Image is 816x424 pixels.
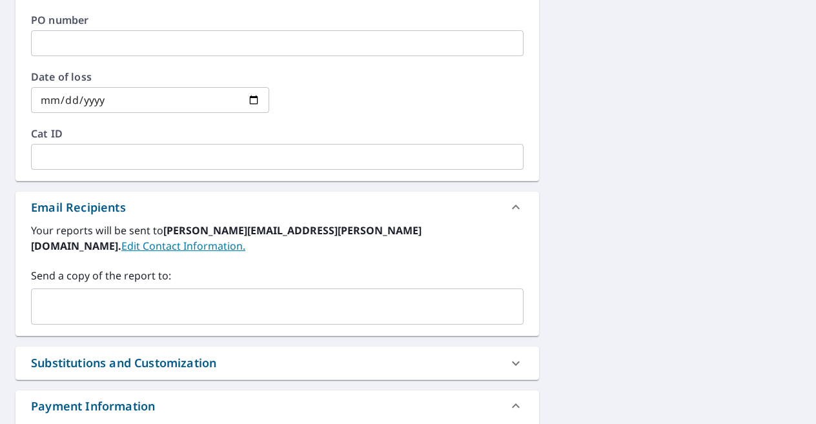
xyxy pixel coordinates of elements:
div: Substitutions and Customization [31,354,216,372]
div: Payment Information [15,390,539,421]
b: [PERSON_NAME][EMAIL_ADDRESS][PERSON_NAME][DOMAIN_NAME]. [31,223,422,253]
div: Payment Information [31,398,155,415]
div: Email Recipients [31,199,126,216]
label: Cat ID [31,128,524,139]
label: Your reports will be sent to [31,223,524,254]
label: Date of loss [31,72,269,82]
label: Send a copy of the report to: [31,268,524,283]
a: EditContactInfo [121,239,245,253]
div: Substitutions and Customization [15,347,539,379]
label: PO number [31,15,524,25]
div: Email Recipients [15,192,539,223]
